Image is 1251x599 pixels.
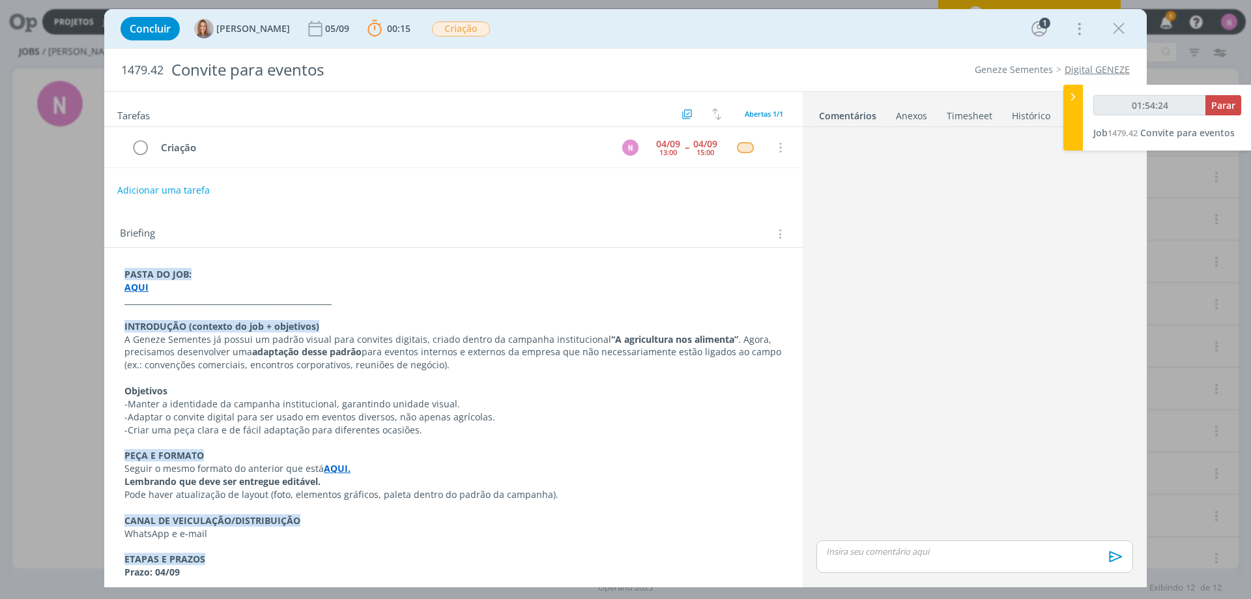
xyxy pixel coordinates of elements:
div: 1 [1039,18,1050,29]
span: 00:15 [387,22,410,35]
button: 00:15 [364,18,414,39]
button: A[PERSON_NAME] [194,19,290,38]
a: Geneze Sementes [975,63,1053,76]
button: Adicionar uma tarefa [117,179,210,202]
p: Seguir o mesmo formato do anterior que está [124,462,783,475]
p: -Manter a identidade da campanha institucional, garantindo unidade visual. [124,398,783,411]
strong: Prazo: 04/09 [124,566,180,578]
a: Timesheet [946,104,993,123]
a: AQUI. [324,462,351,475]
a: Histórico [1011,104,1051,123]
span: Criação [432,22,490,37]
div: 05/09 [325,24,352,33]
div: 04/09 [693,139,717,149]
strong: “A agricultura nos alimenta” [611,333,738,345]
p: -Criar uma peça clara e de fácil adaptação para diferentes ocasiões. [124,424,783,437]
strong: PASTA DO JOB: [124,268,192,280]
span: Briefing [120,226,155,242]
img: A [194,19,214,38]
strong: INTRODUÇÃO (contexto do job + objetivos) [124,320,319,332]
a: Job1479.42Convite para eventos [1093,126,1235,139]
img: arrow-down-up.svg [712,108,721,120]
span: Concluir [130,23,171,34]
p: Pode haver atualização de layout (foto, elementos gráficos, paleta dentro do padrão da campanha). [124,488,783,501]
div: Criação [155,139,610,156]
p: WhatsApp e e-mail [124,527,783,540]
span: Convite para eventos [1140,126,1235,139]
strong: Lembrando que deve ser entregue editável. [124,475,321,488]
a: AQUI [124,281,149,293]
button: 1 [1029,18,1050,39]
strong: Objetivos [124,385,167,397]
strong: adaptação desse padrão [252,345,362,358]
div: N [622,139,639,156]
p: -Adaptar o convite digital para ser usado em eventos diversos, não apenas agrícolas. [124,411,783,424]
span: Parar [1211,99,1235,111]
span: 1479.42 [121,63,164,78]
button: Criação [431,21,491,37]
strong: ETAPAS E PRAZOS [124,553,205,565]
strong: PEÇA E FORMATO [124,449,204,461]
button: N [620,138,640,157]
div: dialog [104,9,1147,587]
span: Abertas 1/1 [745,109,783,119]
a: Digital GENEZE [1065,63,1130,76]
div: 13:00 [659,149,677,156]
span: -- [685,143,689,152]
button: Parar [1205,95,1241,115]
button: Concluir [121,17,180,40]
div: 15:00 [697,149,714,156]
span: 1479.42 [1108,127,1138,139]
p: A Geneze Sementes já possui um padrão visual para convites digitais, criado dentro da campanha in... [124,333,783,372]
div: 04/09 [656,139,680,149]
div: Anexos [896,110,927,123]
div: Convite para eventos [166,54,704,86]
a: Comentários [818,104,877,123]
strong: _____________________________________________________ [124,294,332,306]
span: [PERSON_NAME] [216,24,290,33]
span: Tarefas [117,106,150,122]
strong: CANAL DE VEICULAÇÃO/DISTRIBUIÇÃO [124,514,300,527]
